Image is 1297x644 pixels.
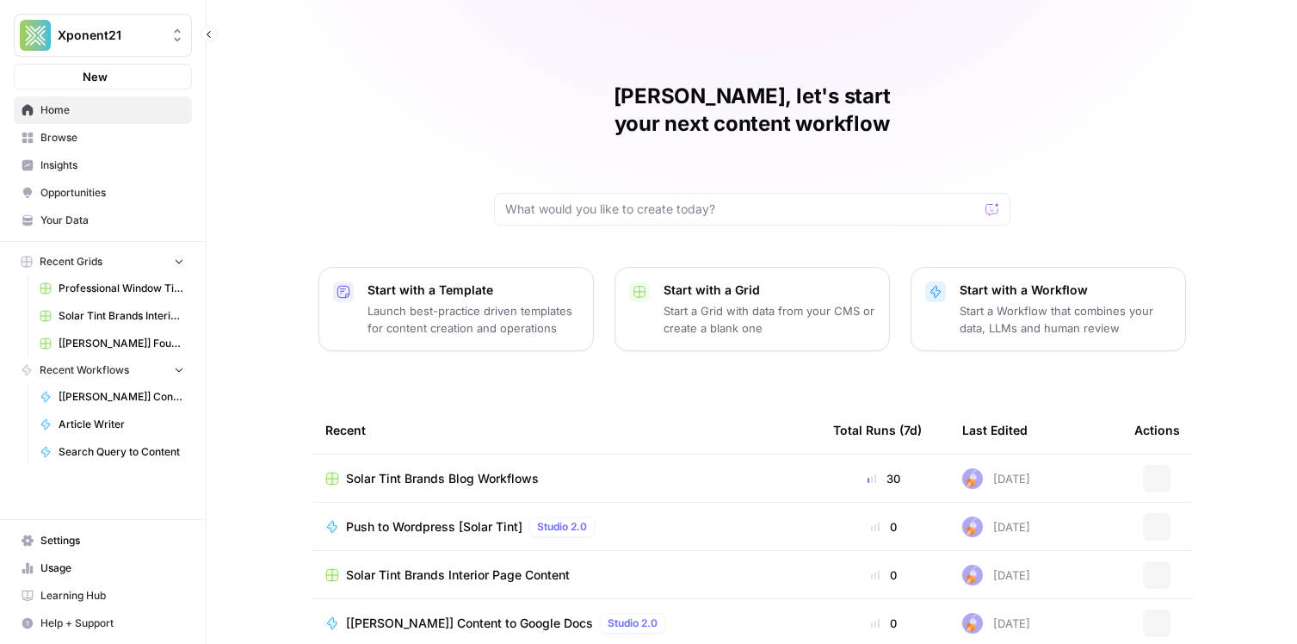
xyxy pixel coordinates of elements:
[325,567,806,584] a: Solar Tint Brands Interior Page Content
[40,533,184,548] span: Settings
[40,560,184,576] span: Usage
[367,282,579,299] p: Start with a Template
[960,302,1171,337] p: Start a Workflow that combines your data, LLMs and human review
[40,254,102,269] span: Recent Grids
[40,130,184,146] span: Browse
[14,527,192,554] a: Settings
[505,201,979,218] input: What would you like to create today?
[318,267,594,351] button: Start with a TemplateLaunch best-practice driven templates for content creation and operations
[962,565,983,585] img: ly0f5newh3rn50akdwmtp9dssym0
[32,275,192,302] a: Professional Window Tinting
[58,27,162,44] span: Xponent21
[20,20,51,51] img: Xponent21 Logo
[14,96,192,124] a: Home
[14,554,192,582] a: Usage
[833,470,935,487] div: 30
[962,613,983,634] img: ly0f5newh3rn50akdwmtp9dssym0
[14,357,192,383] button: Recent Workflows
[494,83,1010,138] h1: [PERSON_NAME], let's start your next content workflow
[962,406,1028,454] div: Last Edited
[346,615,593,632] span: [[PERSON_NAME]] Content to Google Docs
[960,282,1171,299] p: Start with a Workflow
[59,389,184,405] span: [[PERSON_NAME]] Content to Google Docs
[664,282,875,299] p: Start with a Grid
[664,302,875,337] p: Start a Grid with data from your CMS or create a blank one
[911,267,1186,351] button: Start with a WorkflowStart a Workflow that combines your data, LLMs and human review
[962,468,1030,489] div: [DATE]
[40,588,184,604] span: Learning Hub
[59,336,184,351] span: [[PERSON_NAME]] Fountain of You MD
[32,302,192,330] a: Solar Tint Brands Interior Page Content
[325,517,806,537] a: Push to Wordpress [Solar Tint]Studio 2.0
[14,124,192,152] a: Browse
[833,518,935,536] div: 0
[40,185,184,201] span: Opportunities
[833,406,922,454] div: Total Runs (7d)
[962,613,1030,634] div: [DATE]
[346,470,539,487] span: Solar Tint Brands Blog Workflows
[40,213,184,228] span: Your Data
[833,615,935,632] div: 0
[14,582,192,610] a: Learning Hub
[40,158,184,173] span: Insights
[32,383,192,411] a: [[PERSON_NAME]] Content to Google Docs
[40,102,184,118] span: Home
[59,444,184,460] span: Search Query to Content
[14,14,192,57] button: Workspace: Xponent21
[962,565,1030,585] div: [DATE]
[14,610,192,637] button: Help + Support
[14,152,192,179] a: Insights
[14,249,192,275] button: Recent Grids
[32,438,192,466] a: Search Query to Content
[59,417,184,432] span: Article Writer
[325,406,806,454] div: Recent
[346,567,570,584] span: Solar Tint Brands Interior Page Content
[537,519,587,535] span: Studio 2.0
[367,302,579,337] p: Launch best-practice driven templates for content creation and operations
[83,68,108,85] span: New
[14,207,192,234] a: Your Data
[14,64,192,90] button: New
[962,468,983,489] img: ly0f5newh3rn50akdwmtp9dssym0
[962,517,1030,537] div: [DATE]
[962,517,983,537] img: ly0f5newh3rn50akdwmtp9dssym0
[32,411,192,438] a: Article Writer
[325,613,806,634] a: [[PERSON_NAME]] Content to Google DocsStudio 2.0
[1134,406,1180,454] div: Actions
[325,470,806,487] a: Solar Tint Brands Blog Workflows
[59,281,184,296] span: Professional Window Tinting
[608,616,658,631] span: Studio 2.0
[59,308,184,324] span: Solar Tint Brands Interior Page Content
[40,616,184,631] span: Help + Support
[14,179,192,207] a: Opportunities
[833,567,935,584] div: 0
[40,362,129,378] span: Recent Workflows
[615,267,890,351] button: Start with a GridStart a Grid with data from your CMS or create a blank one
[346,518,522,536] span: Push to Wordpress [Solar Tint]
[32,330,192,357] a: [[PERSON_NAME]] Fountain of You MD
